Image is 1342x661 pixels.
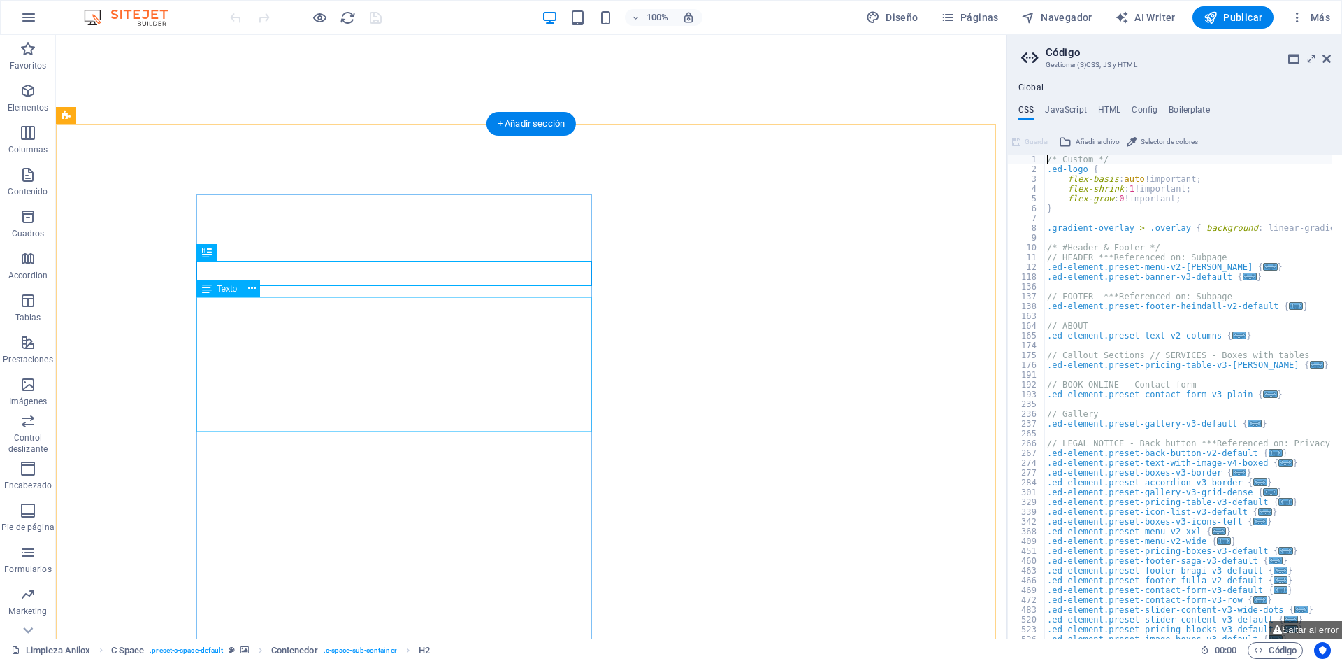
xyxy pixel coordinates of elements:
div: 274 [1008,458,1046,468]
h4: JavaScript [1045,105,1086,120]
span: ... [1258,508,1272,516]
div: 136 [1008,282,1046,292]
div: Diseño (Ctrl+Alt+Y) [860,6,924,29]
p: Formularios [4,564,51,575]
i: Este elemento contiene un fondo [240,646,249,654]
button: Añadir archivo [1057,134,1122,150]
span: Publicar [1204,10,1263,24]
div: 451 [1008,546,1046,556]
div: 193 [1008,390,1046,399]
span: ... [1289,302,1303,310]
p: Cuadros [12,228,45,239]
button: Publicar [1192,6,1274,29]
span: ... [1264,390,1278,398]
p: Elementos [8,102,48,113]
span: ... [1248,420,1262,427]
p: Prestaciones [3,354,52,365]
div: 301 [1008,488,1046,497]
button: Haz clic para salir del modo de previsualización y seguir editando [311,9,328,26]
span: AI Writer [1115,10,1176,24]
h4: Boilerplate [1169,105,1210,120]
div: 520 [1008,615,1046,625]
div: + Añadir sección [486,112,576,136]
span: Más [1290,10,1330,24]
span: Diseño [866,10,918,24]
button: Usercentrics [1314,642,1331,659]
span: Haz clic para seleccionar y doble clic para editar [111,642,145,659]
div: 409 [1008,536,1046,546]
p: Favoritos [10,60,46,71]
button: AI Writer [1109,6,1181,29]
div: 8 [1008,223,1046,233]
h4: Global [1018,83,1044,94]
div: 339 [1008,507,1046,517]
span: Haz clic para seleccionar y doble clic para editar [419,642,430,659]
div: 1 [1008,155,1046,164]
div: 342 [1008,517,1046,527]
span: ... [1232,469,1246,476]
div: 176 [1008,360,1046,370]
img: Editor Logo [80,9,185,26]
div: 237 [1008,419,1046,429]
div: 175 [1008,350,1046,360]
div: 523 [1008,625,1046,634]
span: ... [1279,547,1293,555]
div: 4 [1008,184,1046,194]
button: Navegador [1016,6,1098,29]
p: Accordion [8,270,48,281]
div: 483 [1008,605,1046,615]
div: 265 [1008,429,1046,439]
span: ... [1279,459,1293,467]
div: 174 [1008,341,1046,350]
button: Más [1285,6,1336,29]
div: 235 [1008,399,1046,409]
h3: Gestionar (S)CSS, JS y HTML [1046,59,1303,71]
div: 469 [1008,585,1046,595]
p: Imágenes [9,396,47,407]
div: 3 [1008,174,1046,184]
div: 277 [1008,468,1046,478]
div: 9 [1008,233,1046,243]
span: . preset-c-space-default [150,642,223,659]
button: Selector de colores [1125,134,1200,150]
div: 466 [1008,576,1046,585]
span: ... [1284,616,1298,623]
div: 463 [1008,566,1046,576]
div: 7 [1008,213,1046,223]
p: Contenido [8,186,48,197]
h6: Tiempo de la sesión [1200,642,1237,659]
span: ... [1279,498,1293,506]
span: ... [1269,449,1283,457]
p: Tablas [15,312,41,323]
span: ... [1310,361,1324,369]
span: ... [1253,478,1267,486]
span: ... [1212,527,1226,535]
button: Diseño [860,6,924,29]
div: 329 [1008,497,1046,507]
h4: HTML [1098,105,1121,120]
button: reload [339,9,356,26]
span: Añadir archivo [1076,134,1120,150]
h4: Config [1132,105,1157,120]
button: 100% [625,9,674,26]
span: Selector de colores [1141,134,1198,150]
span: ... [1217,537,1231,545]
div: 163 [1008,311,1046,321]
div: 368 [1008,527,1046,536]
a: Haz clic para cancelar la selección y doble clic para abrir páginas [11,642,91,659]
span: ... [1274,567,1287,574]
p: Columnas [8,144,48,155]
span: ... [1274,576,1287,584]
div: 138 [1008,301,1046,311]
button: Páginas [935,6,1004,29]
span: Haz clic para seleccionar y doble clic para editar [271,642,318,659]
div: 284 [1008,478,1046,488]
div: 11 [1008,253,1046,262]
div: 2 [1008,164,1046,174]
span: ... [1243,273,1257,280]
div: 266 [1008,439,1046,448]
div: 137 [1008,292,1046,301]
div: 10 [1008,243,1046,253]
div: 191 [1008,370,1046,380]
div: 267 [1008,448,1046,458]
